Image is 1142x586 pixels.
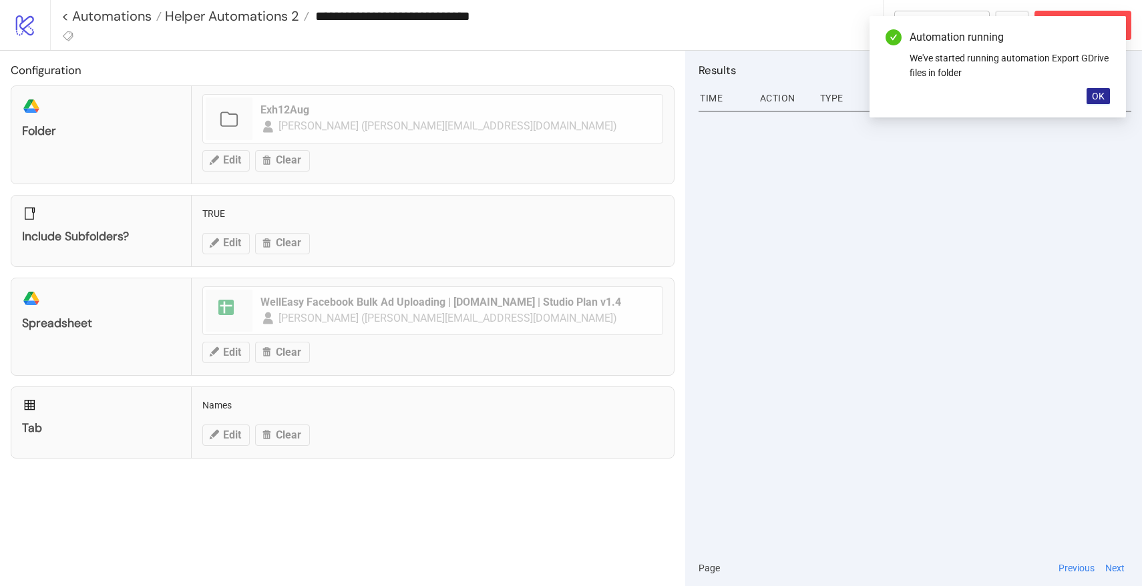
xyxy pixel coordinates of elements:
div: Action [759,85,809,111]
button: ... [995,11,1029,40]
span: OK [1092,91,1105,101]
div: Automation running [910,29,1110,45]
button: Next [1101,561,1129,575]
a: < Automations [61,9,162,23]
span: Page [699,561,720,575]
span: check-circle [886,29,902,45]
span: Helper Automations 2 [162,7,299,25]
button: OK [1087,88,1110,104]
a: Helper Automations 2 [162,9,309,23]
div: We've started running automation Export GDrive files in folder [910,51,1110,80]
div: Type [819,85,870,111]
button: Previous [1055,561,1099,575]
h2: Configuration [11,61,675,79]
h2: Results [699,61,1131,79]
div: Time [699,85,749,111]
button: Abort Run [1034,11,1131,40]
button: To Builder [894,11,990,40]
